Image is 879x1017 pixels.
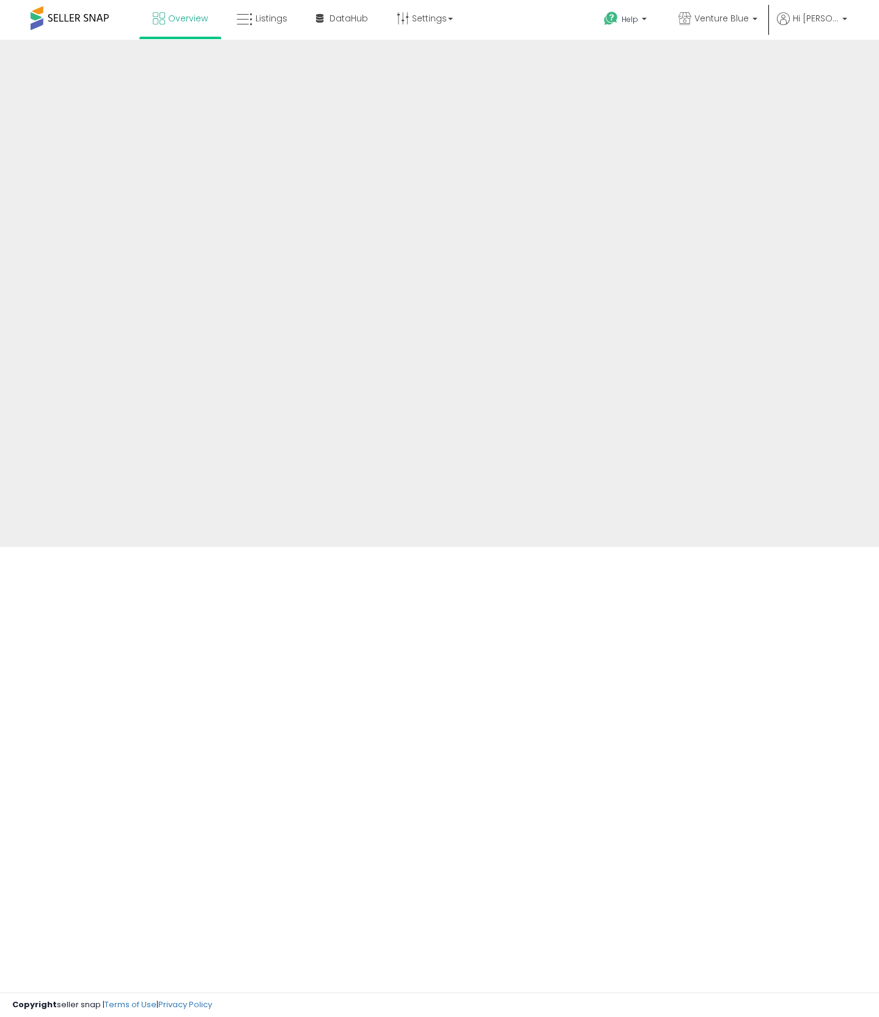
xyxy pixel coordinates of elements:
a: Hi [PERSON_NAME] [777,12,847,40]
span: Venture Blue [694,12,749,24]
span: Hi [PERSON_NAME] [793,12,839,24]
span: Overview [168,12,208,24]
span: Listings [256,12,287,24]
span: Help [622,14,638,24]
a: Help [594,2,659,40]
span: DataHub [329,12,368,24]
i: Get Help [603,11,619,26]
